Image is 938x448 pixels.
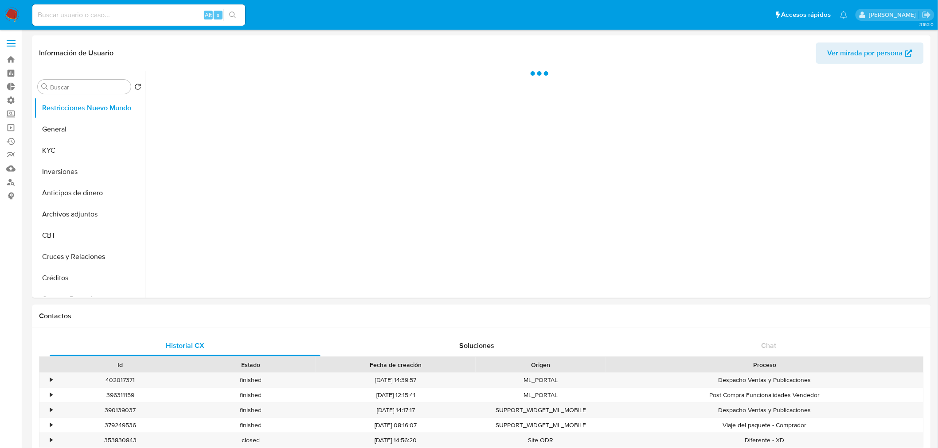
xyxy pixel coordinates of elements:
[316,418,476,433] div: [DATE] 08:16:07
[606,433,923,448] div: Diferente - XD
[55,403,185,417] div: 390139037
[61,360,179,369] div: Id
[34,161,145,182] button: Inversiones
[828,42,903,64] span: Ver mirada por persona
[192,360,309,369] div: Estado
[840,11,848,19] a: Notificaciones
[34,289,145,310] button: Cuentas Bancarias
[50,391,52,399] div: •
[922,10,931,19] a: Salir
[782,10,831,19] span: Accesos rápidos
[612,360,917,369] div: Proceso
[50,376,52,384] div: •
[34,182,145,204] button: Anticipos de dinero
[134,83,141,93] button: Volver al orden por defecto
[166,340,204,351] span: Historial CX
[223,9,242,21] button: search-icon
[55,388,185,402] div: 396311159
[476,433,606,448] div: Site ODR
[41,83,48,90] button: Buscar
[39,49,113,58] h1: Información de Usuario
[476,373,606,387] div: ML_PORTAL
[50,83,127,91] input: Buscar
[316,433,476,448] div: [DATE] 14:56:20
[606,388,923,402] div: Post Compra Funcionalidades Vendedor
[762,340,777,351] span: Chat
[34,119,145,140] button: General
[185,433,316,448] div: closed
[185,418,316,433] div: finished
[34,225,145,246] button: CBT
[606,403,923,417] div: Despacho Ventas y Publicaciones
[50,421,52,429] div: •
[32,9,245,21] input: Buscar usuario o caso...
[185,403,316,417] div: finished
[34,246,145,267] button: Cruces y Relaciones
[476,388,606,402] div: ML_PORTAL
[185,388,316,402] div: finished
[869,11,919,19] p: zoe.breuer@mercadolibre.com
[55,433,185,448] div: 353830843
[55,373,185,387] div: 402017371
[316,388,476,402] div: [DATE] 12:15:41
[34,204,145,225] button: Archivos adjuntos
[482,360,600,369] div: Origen
[185,373,316,387] div: finished
[50,436,52,444] div: •
[217,11,219,19] span: s
[50,406,52,414] div: •
[34,267,145,289] button: Créditos
[34,140,145,161] button: KYC
[460,340,495,351] span: Soluciones
[816,42,924,64] button: Ver mirada por persona
[55,418,185,433] div: 379249536
[606,418,923,433] div: Viaje del paquete - Comprador
[476,403,606,417] div: SUPPORT_WIDGET_ML_MOBILE
[322,360,469,369] div: Fecha de creación
[606,373,923,387] div: Despacho Ventas y Publicaciones
[476,418,606,433] div: SUPPORT_WIDGET_ML_MOBILE
[34,97,145,119] button: Restricciones Nuevo Mundo
[316,373,476,387] div: [DATE] 14:39:57
[205,11,212,19] span: Alt
[39,312,924,321] h1: Contactos
[316,403,476,417] div: [DATE] 14:17:17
